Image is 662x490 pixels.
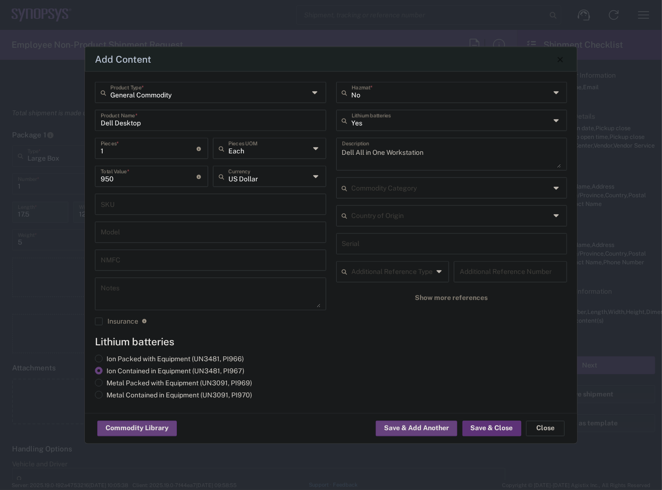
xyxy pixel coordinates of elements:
[95,52,151,66] h4: Add Content
[463,421,521,436] button: Save & Close
[95,336,567,348] h4: Lithium batteries
[95,318,138,326] label: Insurance
[376,421,457,436] button: Save & Add Another
[554,53,567,66] button: Close
[95,391,252,400] label: Metal Contained in Equipment (UN3091, PI970)
[415,294,488,303] span: Show more references
[95,379,252,388] label: Metal Packed with Equipment (UN3091, PI969)
[526,421,565,436] button: Close
[95,355,244,364] label: Ion Packed with Equipment (UN3481, PI966)
[97,421,177,436] button: Commodity Library
[95,367,244,376] label: Ion Contained in Equipment (UN3481, PI967)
